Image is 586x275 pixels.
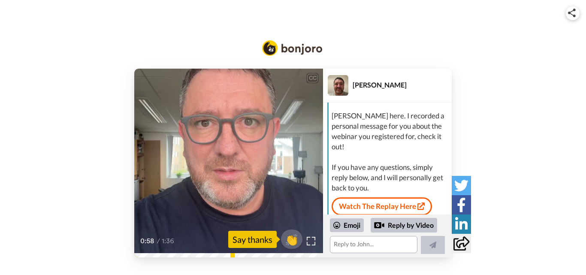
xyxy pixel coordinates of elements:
[307,74,318,82] div: CC
[568,9,576,17] img: ic_share.svg
[371,218,437,233] div: Reply by Video
[228,231,277,248] div: Say thanks
[281,233,302,246] span: 👏
[332,197,432,215] a: Watch The Replay Here
[157,236,160,246] span: /
[162,236,177,246] span: 1:36
[374,220,384,230] div: Reply by Video
[307,237,315,245] img: Full screen
[140,236,155,246] span: 0:58
[281,230,302,249] button: 👏
[353,81,451,89] div: [PERSON_NAME]
[262,40,322,56] img: Bonjoro Logo
[332,90,450,193] div: Hi [PERSON_NAME], [PERSON_NAME] here. I recorded a personal message for you about the webinar you...
[330,218,364,232] div: Emoji
[328,75,348,96] img: Profile Image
